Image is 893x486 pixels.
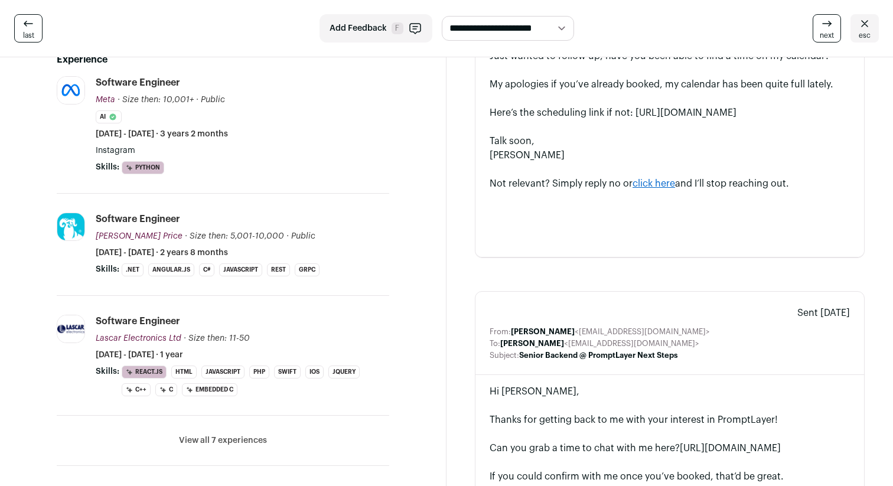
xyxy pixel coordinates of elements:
[96,213,180,226] div: Software Engineer
[490,134,850,148] div: Talk soon,
[96,349,183,361] span: [DATE] - [DATE] · 1 year
[274,366,301,379] li: Swift
[511,328,575,335] b: [PERSON_NAME]
[96,128,228,140] span: [DATE] - [DATE] · 3 years 2 months
[96,96,115,104] span: Meta
[96,334,181,343] span: Lascar Electronics Ltd
[199,263,214,276] li: C#
[490,384,850,399] div: Hi [PERSON_NAME],
[295,263,320,276] li: gRPC
[797,306,850,320] span: Sent [DATE]
[57,213,84,240] img: ab6751bacb7ce615ad7581acb8f8a89627ceaa6b64f0f06eacb577e02ea2e919.jpg
[148,263,194,276] li: Angular.js
[490,472,784,481] span: If you could confirm with me once you’ve booked, that’d be great.
[490,106,850,120] div: Here’s the scheduling link if not: [URL][DOMAIN_NAME]
[57,53,389,67] h2: Experience
[850,14,879,43] a: esc
[219,263,262,276] li: JavaScript
[500,340,564,347] b: [PERSON_NAME]
[122,263,144,276] li: .NET
[633,179,675,188] a: click here
[820,31,834,40] span: next
[96,110,122,123] li: AI
[122,161,164,174] li: Python
[179,435,267,446] button: View all 7 experiences
[249,366,269,379] li: PHP
[267,263,290,276] li: REST
[96,366,119,377] span: Skills:
[96,263,119,275] span: Skills:
[171,366,197,379] li: HTML
[57,77,84,104] img: afd10b684991f508aa7e00cdd3707b66af72d1844587f95d1f14570fec7d3b0c.jpg
[519,351,678,359] b: Senior Backend @ PromptLayer Next Steps
[96,161,119,173] span: Skills:
[392,22,403,34] span: F
[490,77,850,92] div: My apologies if you’ve already booked, my calendar has been quite full lately.
[500,339,699,348] dd: <[EMAIL_ADDRESS][DOMAIN_NAME]>
[14,14,43,43] a: last
[201,366,245,379] li: JavaScript
[490,177,850,191] div: Not relevant? Simply reply no or and I’ll stop reaching out.
[184,334,250,343] span: · Size then: 11-50
[490,441,850,455] div: [URL][DOMAIN_NAME]
[201,96,225,104] span: Public
[330,22,387,34] span: Add Feedback
[490,415,778,425] span: Thanks for getting back to me with your interest in PromptLayer!
[23,31,34,40] span: last
[859,31,871,40] span: esc
[118,96,194,104] span: · Size then: 10,001+
[490,148,850,162] div: [PERSON_NAME]
[155,383,177,396] li: C
[122,366,167,379] li: React.js
[96,247,228,259] span: [DATE] - [DATE] · 2 years 8 months
[196,94,198,106] span: ·
[96,232,182,240] span: [PERSON_NAME] Price
[286,230,289,242] span: ·
[57,315,84,343] img: a79f45f00d50652e452efa6134ab41e8a0597cea05beda9c04b0989a8dc50632.jpg
[96,76,180,89] div: Software Engineer
[511,327,710,337] dd: <[EMAIL_ADDRESS][DOMAIN_NAME]>
[490,339,500,348] dt: To:
[96,315,180,328] div: Software Engineer
[291,232,315,240] span: Public
[328,366,360,379] li: jQuery
[813,14,841,43] a: next
[305,366,324,379] li: iOS
[490,327,511,337] dt: From:
[185,232,284,240] span: · Size then: 5,001-10,000
[490,443,680,453] span: Can you grab a time to chat with me here?
[320,14,432,43] button: Add Feedback F
[96,145,389,156] p: Instagram
[122,383,151,396] li: C++
[182,383,237,396] li: Embedded C
[490,351,519,360] dt: Subject:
